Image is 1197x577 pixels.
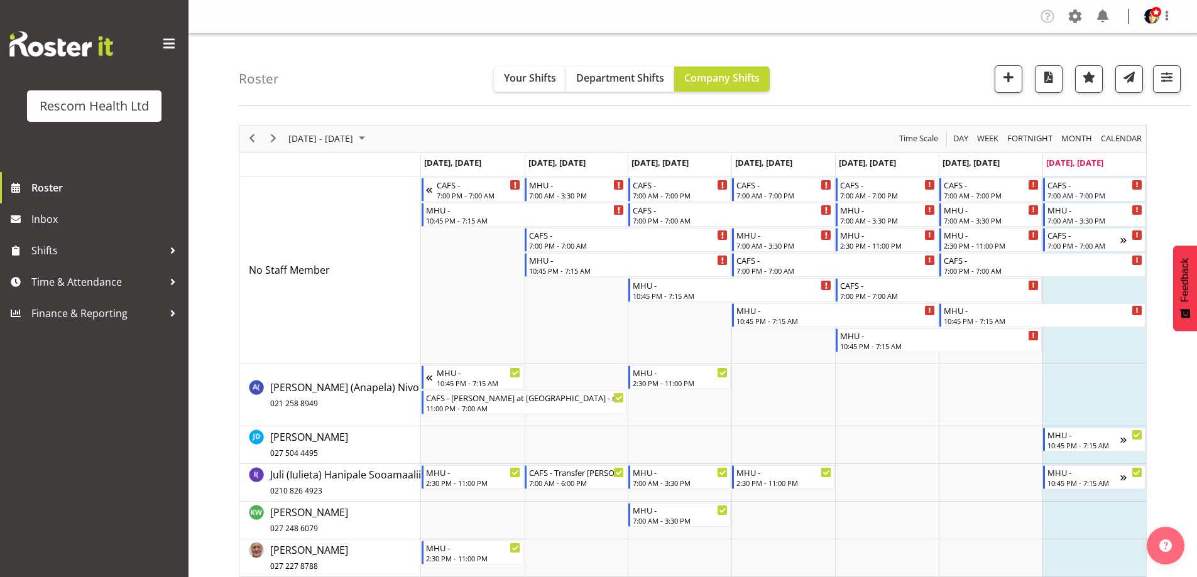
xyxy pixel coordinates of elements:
[939,203,1042,227] div: No Staff Member"s event - MHU - Begin From Saturday, August 9, 2025 at 7:00:00 AM GMT+12:00 Ends ...
[628,365,731,389] div: Ana (Anapela) Nivo"s event - MHU - Begin From Wednesday, August 6, 2025 at 2:30:00 PM GMT+12:00 E...
[944,316,1142,326] div: 10:45 PM - 7:15 AM
[1047,203,1142,216] div: MHU -
[736,316,935,326] div: 10:45 PM - 7:15 AM
[529,190,624,200] div: 7:00 AM - 3:30 PM
[840,240,935,251] div: 2:30 PM - 11:00 PM
[633,466,728,478] div: MHU -
[239,364,421,426] td: Ana (Anapela) Nivo resource
[836,328,1042,352] div: No Staff Member"s event - MHU - Begin From Friday, August 8, 2025 at 10:45:00 PM GMT+12:00 Ends A...
[736,466,831,478] div: MHU -
[633,515,728,526] div: 7:00 AM - 3:30 PM
[944,229,1039,241] div: MHU -
[525,253,731,277] div: No Staff Member"s event - MHU - Begin From Tuesday, August 5, 2025 at 10:45:00 PM GMT+12:00 Ends ...
[732,178,834,202] div: No Staff Member"s event - CAFS - Begin From Thursday, August 7, 2025 at 7:00:00 AM GMT+12:00 Ends...
[628,278,834,302] div: No Staff Member"s event - MHU - Begin From Wednesday, August 6, 2025 at 10:45:00 PM GMT+12:00 End...
[426,203,625,216] div: MHU -
[525,228,731,252] div: No Staff Member"s event - CAFS - Begin From Tuesday, August 5, 2025 at 7:00:00 PM GMT+12:00 Ends ...
[270,543,348,572] span: [PERSON_NAME]
[426,391,625,404] div: CAFS - [PERSON_NAME] at [GEOGRAPHIC_DATA] - req by [PERSON_NAME]
[1060,131,1093,146] span: Month
[1179,258,1191,302] span: Feedback
[1059,131,1095,146] button: Timeline Month
[1047,466,1120,478] div: MHU -
[270,430,348,459] span: [PERSON_NAME]
[270,380,419,409] span: [PERSON_NAME] (Anapela) Nivo
[633,504,728,516] div: MHU -
[840,178,935,191] div: CAFS -
[529,254,728,266] div: MHU -
[437,190,521,200] div: 7:00 PM - 7:00 AM
[840,215,935,225] div: 7:00 AM - 3:30 PM
[674,67,770,92] button: Company Shifts
[944,304,1142,316] div: MHU -
[437,178,521,191] div: CAFS -
[995,65,1022,93] button: Add a new shift
[239,539,421,577] td: Kenneth Tunnicliff resource
[1006,131,1054,146] span: Fortnight
[1046,157,1103,168] span: [DATE], [DATE]
[951,131,971,146] button: Timeline Day
[426,466,521,478] div: MHU -
[31,241,163,260] span: Shifts
[736,240,831,251] div: 7:00 AM - 3:30 PM
[265,131,282,146] button: Next
[1159,539,1172,552] img: help-xxl-2.png
[31,178,182,197] span: Roster
[944,190,1039,200] div: 7:00 AM - 7:00 PM
[239,502,421,539] td: Kaye Wishart resource
[422,365,524,389] div: Ana (Anapela) Nivo"s event - MHU - Begin From Sunday, August 3, 2025 at 10:45:00 PM GMT+12:00 End...
[628,178,731,202] div: No Staff Member"s event - CAFS - Begin From Wednesday, August 6, 2025 at 7:00:00 AM GMT+12:00 End...
[1144,9,1159,24] img: lisa-averill4ed0ba207759471a3c7c9c0bc18f64d8.png
[633,203,831,216] div: CAFS -
[529,466,624,478] div: CAFS - Transfer [PERSON_NAME] to Wgtn - req by [PERSON_NAME]
[732,303,938,327] div: No Staff Member"s event - MHU - Begin From Thursday, August 7, 2025 at 10:45:00 PM GMT+12:00 Ends...
[633,190,728,200] div: 7:00 AM - 7:00 PM
[422,391,628,414] div: Ana (Anapela) Nivo"s event - CAFS - Susan at Emerge House - req by Bev Begin From Monday, August ...
[529,478,624,488] div: 7:00 AM - 6:00 PM
[270,505,348,535] a: [PERSON_NAME]027 248 6079
[898,131,939,146] span: Time Scale
[736,254,935,266] div: CAFS -
[422,203,628,227] div: No Staff Member"s event - MHU - Begin From Monday, August 4, 2025 at 10:45:00 PM GMT+12:00 Ends A...
[529,266,728,276] div: 10:45 PM - 7:15 AM
[40,97,149,116] div: Rescom Health Ltd
[270,380,419,410] a: [PERSON_NAME] (Anapela) Nivo021 258 8949
[426,541,521,554] div: MHU -
[1005,131,1055,146] button: Fortnight
[628,503,731,527] div: Kaye Wishart"s event - MHU - Begin From Wednesday, August 6, 2025 at 7:00:00 AM GMT+12:00 Ends At...
[263,126,284,152] div: next period
[628,203,834,227] div: No Staff Member"s event - CAFS - Begin From Wednesday, August 6, 2025 at 7:00:00 PM GMT+12:00 End...
[1047,215,1142,225] div: 7:00 AM - 3:30 PM
[1043,428,1145,451] div: Judi Dunstan"s event - MHU - Begin From Sunday, August 10, 2025 at 10:45:00 PM GMT+12:00 Ends At ...
[504,71,556,85] span: Your Shifts
[633,178,728,191] div: CAFS -
[736,229,831,241] div: MHU -
[1075,65,1103,93] button: Highlight an important date within the roster.
[1100,131,1143,146] span: calendar
[836,178,938,202] div: No Staff Member"s event - CAFS - Begin From Friday, August 8, 2025 at 7:00:00 AM GMT+12:00 Ends A...
[31,304,163,323] span: Finance & Reporting
[836,278,1042,302] div: No Staff Member"s event - CAFS - Begin From Friday, August 8, 2025 at 7:00:00 PM GMT+12:00 Ends A...
[633,478,728,488] div: 7:00 AM - 3:30 PM
[732,465,834,489] div: Juli (Iulieta) Hanipale Sooamaalii"s event - MHU - Begin From Thursday, August 7, 2025 at 2:30:00...
[426,553,521,563] div: 2:30 PM - 11:00 PM
[31,272,163,291] span: Time & Attendance
[239,426,421,464] td: Judi Dunstan resource
[270,505,348,534] span: [PERSON_NAME]
[631,157,689,168] span: [DATE], [DATE]
[437,366,521,379] div: MHU -
[836,203,938,227] div: No Staff Member"s event - MHU - Begin From Friday, August 8, 2025 at 7:00:00 AM GMT+12:00 Ends At...
[1047,478,1120,488] div: 10:45 PM - 7:15 AM
[944,203,1039,216] div: MHU -
[244,131,261,146] button: Previous
[529,178,624,191] div: MHU -
[944,178,1039,191] div: CAFS -
[31,210,182,229] span: Inbox
[944,254,1142,266] div: CAFS -
[270,523,318,534] span: 027 248 6079
[736,478,831,488] div: 2:30 PM - 11:00 PM
[943,157,1000,168] span: [DATE], [DATE]
[287,131,371,146] button: August 2025
[1047,428,1120,441] div: MHU -
[270,561,318,571] span: 027 227 8788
